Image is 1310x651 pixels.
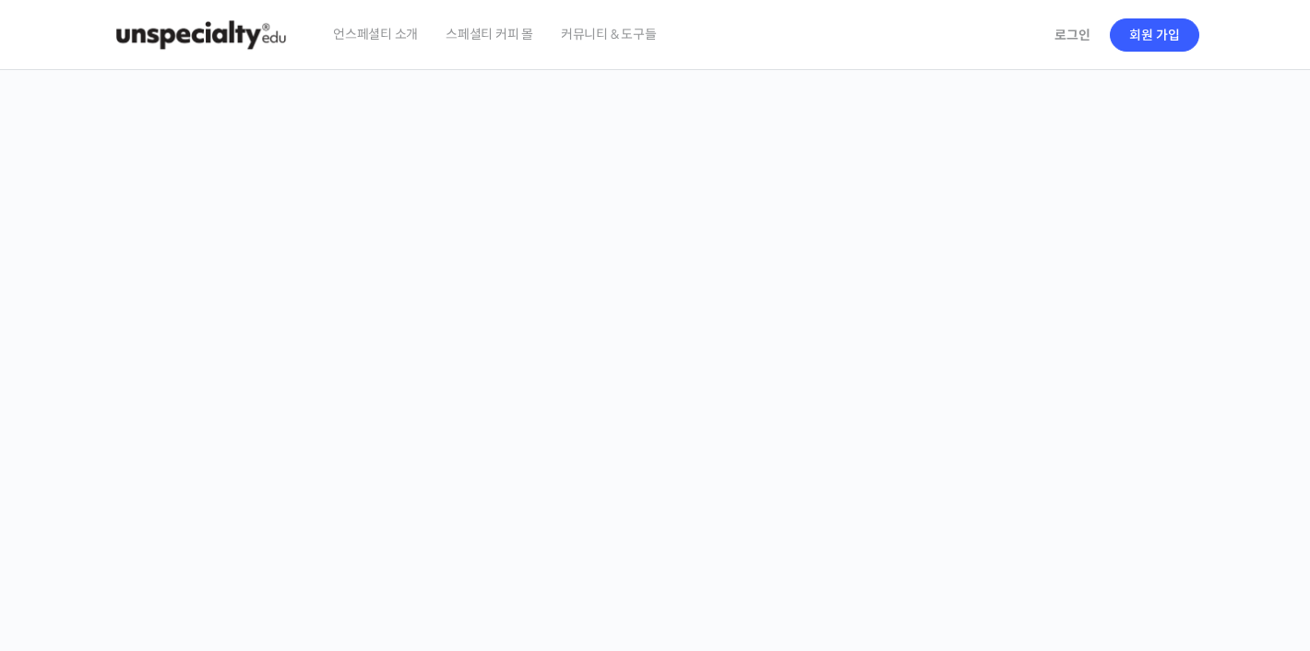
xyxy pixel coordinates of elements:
[1110,18,1199,52] a: 회원 가입
[18,282,1292,375] p: [PERSON_NAME]을 다하는 당신을 위해, 최고와 함께 만든 커피 클래스
[1043,14,1102,56] a: 로그인
[18,384,1292,409] p: 시간과 장소에 구애받지 않고, 검증된 커리큘럼으로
